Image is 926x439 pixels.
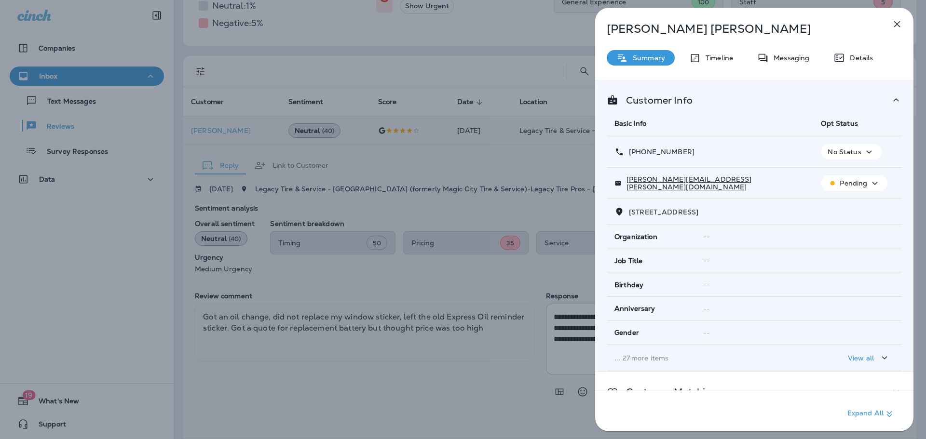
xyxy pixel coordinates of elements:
[821,144,881,160] button: No Status
[703,305,710,313] span: --
[828,148,861,156] p: No Status
[614,233,657,241] span: Organization
[821,119,858,128] span: Opt Status
[847,408,895,420] p: Expand All
[618,96,693,104] p: Customer Info
[703,280,710,289] span: --
[701,54,733,62] p: Timeline
[703,329,710,337] span: --
[844,349,894,367] button: View all
[629,208,698,216] span: [STREET_ADDRESS]
[614,281,643,289] span: Birthday
[614,119,646,128] span: Basic Info
[622,175,806,191] p: [PERSON_NAME][EMAIL_ADDRESS][PERSON_NAME][DOMAIN_NAME]
[821,175,887,191] button: Pending
[607,22,870,36] p: [PERSON_NAME] [PERSON_NAME]
[614,305,655,313] span: Anniversary
[703,232,710,241] span: --
[614,257,642,265] span: Job Title
[614,354,805,362] p: ... 27 more items
[840,179,867,187] p: Pending
[844,405,899,423] button: Expand All
[845,54,873,62] p: Details
[624,148,694,156] p: [PHONE_NUMBER]
[769,54,809,62] p: Messaging
[848,354,874,362] p: View all
[703,256,710,265] span: --
[618,388,717,396] p: Customer Matching
[614,329,639,337] span: Gender
[628,54,665,62] p: Summary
